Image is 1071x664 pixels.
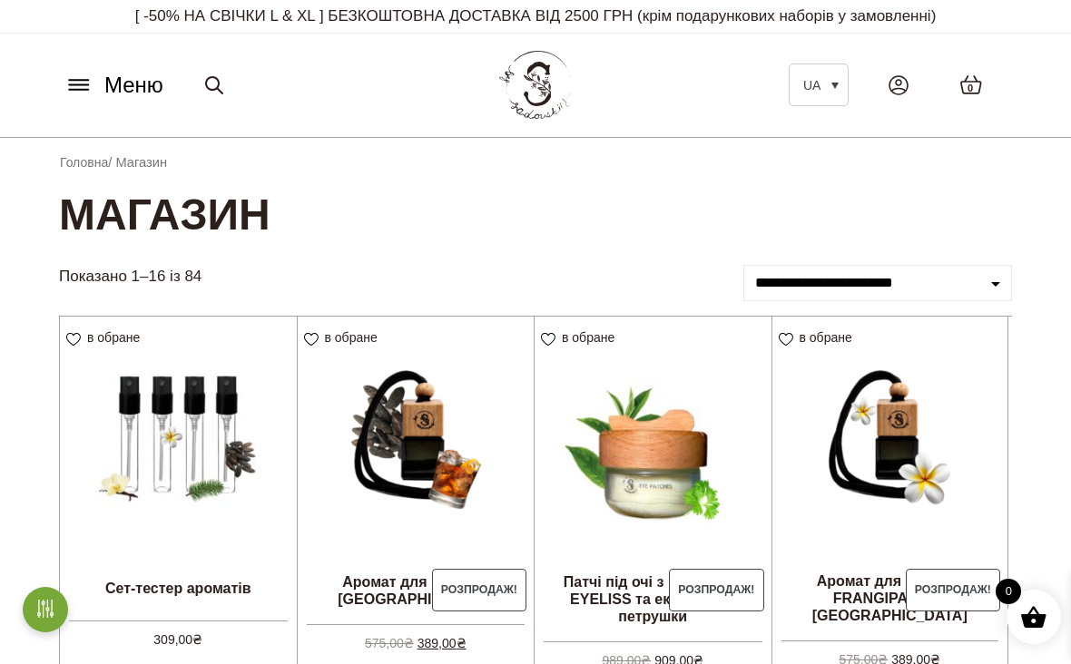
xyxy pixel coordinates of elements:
a: 0 [941,56,1001,113]
a: Головна [60,155,108,170]
a: Розпродаж! Аромат для машини [GEOGRAPHIC_DATA] [298,317,535,649]
span: в обране [800,330,852,345]
a: в обране [304,330,384,345]
span: Меню [104,69,163,102]
bdi: 575,00 [365,636,414,650]
span: в обране [87,330,140,345]
span: 0 [968,81,973,96]
h1: Магазин [59,187,1012,243]
a: в обране [66,330,146,345]
a: в обране [779,330,859,345]
span: Розпродаж! [906,569,1001,612]
p: Показано 1–16 із 84 [59,266,201,288]
span: 0 [996,579,1021,604]
span: Розпродаж! [669,569,764,612]
span: в обране [562,330,614,345]
span: ₴ [192,632,202,647]
img: unfavourite.svg [304,333,319,347]
img: unfavourite.svg [541,333,555,347]
img: BY SADOVSKIY [499,51,572,119]
span: ₴ [404,636,414,650]
span: в обране [325,330,378,345]
bdi: 389,00 [418,636,467,650]
h2: Аромат для машини FRANGIPANI OF [GEOGRAPHIC_DATA] [772,565,1008,632]
nav: Breadcrumb [60,152,1011,172]
span: Розпродаж! [432,569,527,612]
span: ₴ [457,636,467,650]
a: Сет-тестер ароматів 309,00₴ [60,317,297,649]
a: Розпродаж! Патчі під очі з DYNALIFT, EYELISS та екстрактом петрушки [535,317,771,649]
a: Розпродаж! Аромат для машини FRANGIPANI OF [GEOGRAPHIC_DATA] [772,317,1008,649]
select: Замовлення магазину [743,265,1012,301]
a: в обране [541,330,621,345]
h2: Сет-тестер ароматів [60,566,297,611]
button: Меню [59,68,169,103]
img: unfavourite.svg [779,333,793,347]
h2: Аромат для машини [GEOGRAPHIC_DATA] [298,566,535,615]
h2: Патчі під очі з DYNALIFT, EYELISS та екстрактом петрушки [535,566,771,633]
span: UA [803,78,820,93]
a: UA [789,63,849,106]
img: unfavourite.svg [66,333,81,347]
bdi: 309,00 [153,632,202,647]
